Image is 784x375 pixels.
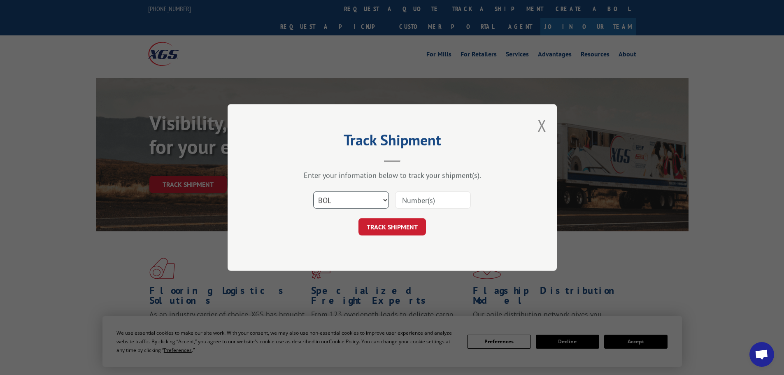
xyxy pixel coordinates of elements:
div: Enter your information below to track your shipment(s). [269,170,516,180]
h2: Track Shipment [269,134,516,150]
button: Close modal [537,114,547,136]
input: Number(s) [395,191,471,209]
button: TRACK SHIPMENT [358,218,426,235]
a: Open chat [749,342,774,367]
